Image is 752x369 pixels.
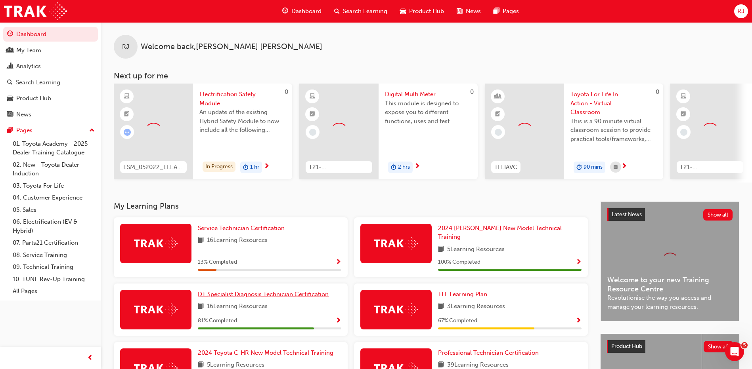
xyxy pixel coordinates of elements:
span: up-icon [89,126,95,136]
span: 90 mins [584,163,603,172]
span: duration-icon [576,162,582,173]
a: Analytics [3,59,98,74]
a: 0ESM_052022_ELEARNElectrification Safety ModuleAn update of the existing Hybrid Safety Module to ... [114,84,292,179]
span: Product Hub [611,343,642,350]
img: Trak [374,303,418,316]
span: booktick-icon [124,109,130,120]
span: ESM_052022_ELEARN [123,163,184,172]
button: DashboardMy TeamAnalyticsSearch LearningProduct HubNews [3,25,98,123]
a: car-iconProduct Hub [394,3,450,19]
span: book-icon [438,245,444,255]
a: 02. New - Toyota Dealer Induction [10,159,98,180]
span: RJ [122,42,129,51]
span: guage-icon [7,31,13,38]
a: 2024 [PERSON_NAME] New Model Technical Training [438,224,582,242]
div: My Team [16,46,41,55]
span: learningRecordVerb_NONE-icon [309,129,316,136]
p: Hi [PERSON_NAME] [16,56,143,70]
div: Close [136,13,151,27]
span: RJ [737,7,744,16]
span: news-icon [7,111,13,118]
span: search-icon [7,79,13,86]
a: pages-iconPages [487,3,525,19]
span: Tickets [122,267,142,272]
span: 1 hr [250,163,259,172]
span: Show Progress [335,259,341,266]
span: Search Learning [343,7,387,16]
span: This module is designed to expose you to different functions, uses and test procedures of Digital... [385,99,471,126]
span: search-icon [334,6,340,16]
span: 2 hrs [398,163,410,172]
div: Pages [16,126,33,135]
a: news-iconNews [450,3,487,19]
span: 2024 [PERSON_NAME] New Model Technical Training [438,224,562,241]
button: Show all [704,341,733,352]
span: Show Progress [576,318,582,325]
span: guage-icon [282,6,288,16]
span: booktick-icon [495,109,501,120]
span: car-icon [7,95,13,102]
span: booktick-icon [310,109,315,120]
span: Show Progress [576,259,582,266]
span: Welcome to your new Training Resource Centre [607,276,733,293]
span: T21-PTFOR_PRE_READ [680,163,740,172]
span: 16 Learning Resources [207,236,268,245]
span: TFLIAVC [494,163,517,172]
a: Professional Technician Certification [438,348,542,358]
a: 03. Toyota For Life [10,180,98,192]
span: next-icon [264,163,270,170]
span: Dashboard [291,7,321,16]
iframe: Intercom live chat [725,342,744,361]
a: Latest NewsShow allWelcome to your new Training Resource CentreRevolutionise the way you access a... [601,202,739,321]
div: Search Learning [16,78,60,87]
span: learningRecordVerb_NONE-icon [680,129,687,136]
span: learningRecordVerb_ATTEMPT-icon [124,129,131,136]
span: 67 % Completed [438,316,477,325]
div: Send us a message [16,100,132,108]
span: 100 % Completed [438,258,480,267]
span: book-icon [198,236,204,245]
a: 09. Technical Training [10,261,98,273]
img: Trak [134,237,178,249]
a: Dashboard [3,27,98,42]
span: News [466,7,481,16]
span: 3 Learning Resources [447,302,505,312]
img: Trak [4,2,67,20]
span: book-icon [438,302,444,312]
a: TFL Learning Plan [438,290,490,299]
a: 05. Sales [10,204,98,216]
div: News [16,110,31,119]
button: RJ [734,4,748,18]
a: Search Learning [3,75,98,90]
span: Digital Multi Meter [385,90,471,99]
span: Messages [66,267,93,272]
span: Show Progress [335,318,341,325]
button: Tickets [106,247,159,279]
a: All Pages [10,285,98,297]
a: 01. Toyota Academy - 2025 Dealer Training Catalogue [10,138,98,159]
button: Show Progress [335,257,341,267]
img: Trak [374,237,418,249]
a: 06. Electrification (EV & Hybrid) [10,216,98,237]
img: logo [16,15,55,28]
span: 0 [285,88,288,95]
a: 08. Service Training [10,249,98,261]
span: TFL Learning Plan [438,291,487,298]
span: duration-icon [243,162,249,173]
span: 2024 Toyota C-HR New Model Technical Training [198,349,333,356]
img: Trak [134,303,178,316]
div: Analytics [16,62,41,71]
a: Product Hub [3,91,98,106]
span: learningRecordVerb_NONE-icon [495,129,502,136]
a: Service Technician Certification [198,224,288,233]
span: learningResourceType_ELEARNING-icon [681,91,686,102]
span: 81 % Completed [198,316,237,325]
a: 04. Customer Experience [10,192,98,204]
span: DT Specialist Diagnosis Technician Certification [198,291,329,298]
span: news-icon [457,6,463,16]
a: search-iconSearch Learning [328,3,394,19]
span: T21-FOD_DMM_PREREQ [309,163,369,172]
span: learningResourceType_ELEARNING-icon [124,91,130,102]
a: guage-iconDashboard [276,3,328,19]
span: 0 [470,88,474,95]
